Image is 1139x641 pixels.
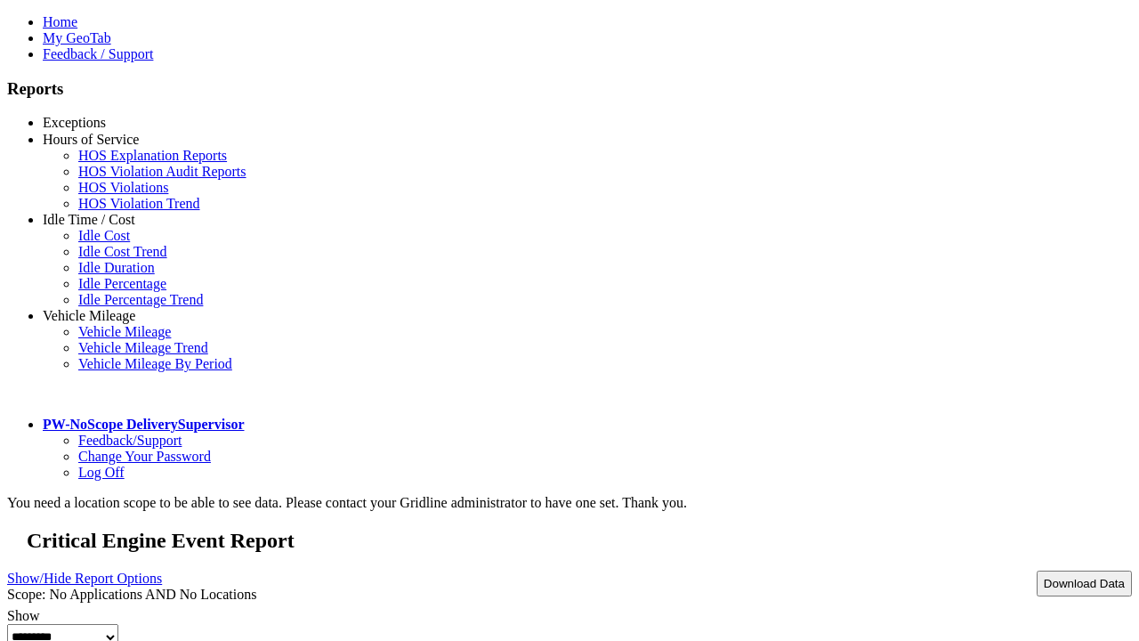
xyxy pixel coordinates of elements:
a: Show/Hide Report Options [7,566,162,590]
h3: Reports [7,79,1132,99]
a: Feedback / Support [43,46,153,61]
div: You need a location scope to be able to see data. Please contact your Gridline administrator to h... [7,495,1132,511]
a: HOS Violations [78,180,168,195]
a: Hours of Service [43,132,139,147]
a: HOS Violation Trend [78,196,200,211]
h2: Critical Engine Event Report [27,529,1132,553]
a: Feedback/Support [78,433,182,448]
a: Vehicle Mileage [43,308,135,323]
a: Vehicle Mileage Trend [78,340,208,355]
a: HOS Explanation Reports [78,148,227,163]
a: HOS Violation Audit Reports [78,164,246,179]
a: My GeoTab [43,30,111,45]
a: Idle Duration [78,260,155,275]
a: Critical Engine Events [78,131,207,146]
a: Idle Percentage Trend [78,292,203,307]
a: Idle Cost [78,228,130,243]
span: Scope: No Applications AND No Locations [7,587,256,602]
a: Exceptions [43,115,106,130]
a: Vehicle Mileage By Period [78,356,232,371]
a: Idle Cost Trend [78,244,167,259]
label: Show [7,608,39,623]
a: PW-NoScope DeliverySupervisor [43,417,244,432]
a: Change Your Password [78,449,211,464]
a: Home [43,14,77,29]
button: Download Data [1037,571,1132,596]
a: Vehicle Mileage [78,324,171,339]
a: Log Off [78,465,125,480]
a: Idle Percentage [78,276,166,291]
a: Idle Time / Cost [43,212,135,227]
